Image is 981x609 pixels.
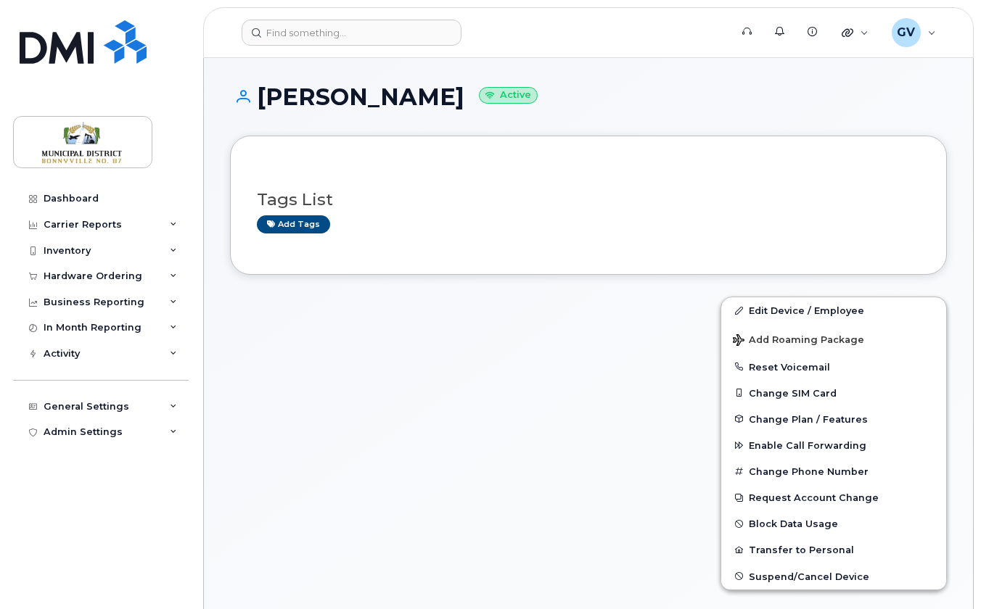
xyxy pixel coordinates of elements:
button: Enable Call Forwarding [721,432,946,458]
a: Add tags [257,215,330,233]
button: Block Data Usage [721,510,946,536]
a: Edit Device / Employee [721,297,946,323]
small: Active [479,87,538,104]
button: Change Phone Number [721,458,946,484]
button: Request Account Change [721,484,946,510]
button: Reset Voicemail [721,354,946,380]
button: Transfer to Personal [721,536,946,563]
button: Add Roaming Package [721,324,946,354]
span: Enable Call Forwarding [749,440,866,451]
span: Change Plan / Features [749,413,868,424]
h1: [PERSON_NAME] [230,84,947,109]
span: Add Roaming Package [733,334,864,348]
span: Suspend/Cancel Device [749,571,869,581]
button: Suspend/Cancel Device [721,563,946,589]
h3: Tags List [257,191,920,209]
button: Change Plan / Features [721,406,946,432]
button: Change SIM Card [721,380,946,406]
